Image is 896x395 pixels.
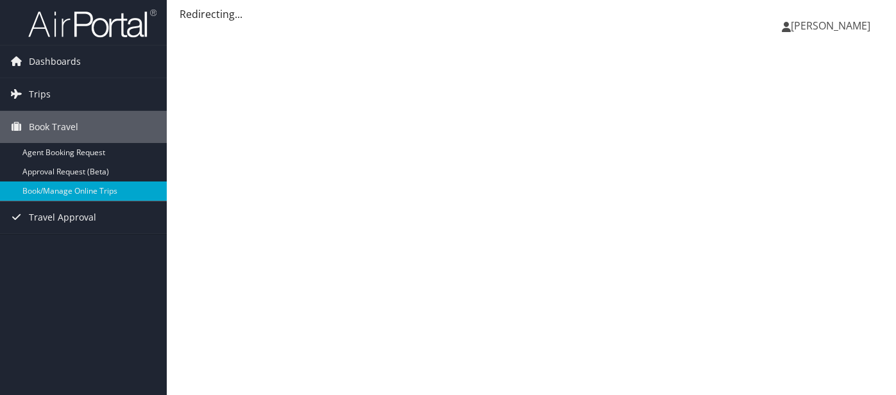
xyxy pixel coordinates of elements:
[29,78,51,110] span: Trips
[28,8,156,38] img: airportal-logo.png
[180,6,883,22] div: Redirecting...
[782,6,883,45] a: [PERSON_NAME]
[29,201,96,233] span: Travel Approval
[29,46,81,78] span: Dashboards
[29,111,78,143] span: Book Travel
[791,19,870,33] span: [PERSON_NAME]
